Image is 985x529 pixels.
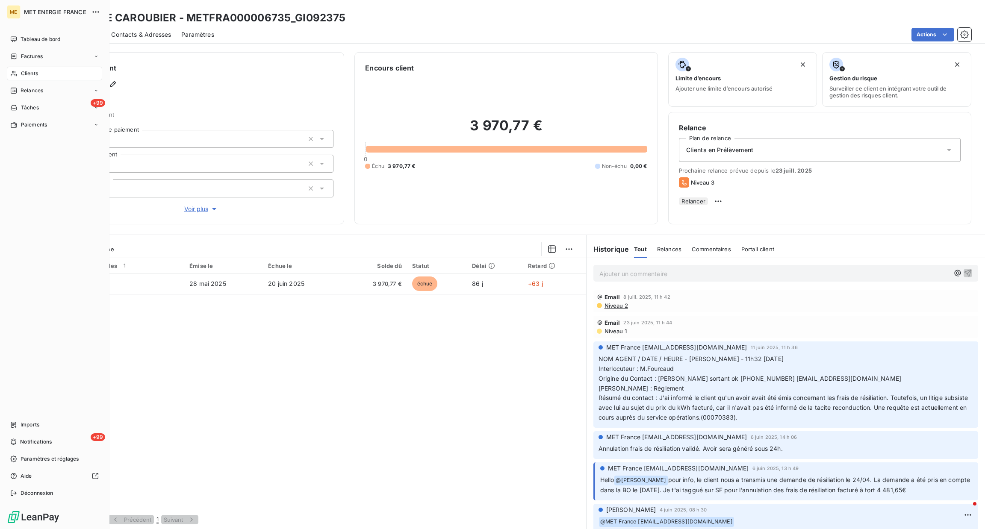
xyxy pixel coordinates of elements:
[7,101,102,115] a: +99Tâches
[365,117,647,143] h2: 3 970,77 €
[623,294,670,300] span: 8 juill. 2025, 11 h 42
[600,476,614,483] span: Hello
[599,517,734,527] span: @ MET France [EMAIL_ADDRESS][DOMAIN_NAME]
[675,75,721,82] span: Limite d’encours
[64,262,179,270] div: Pièces comptables
[21,53,43,60] span: Factures
[634,246,647,253] span: Tout
[660,507,707,512] span: 4 juin 2025, 08 h 30
[604,328,627,335] span: Niveau 1
[189,280,226,287] span: 28 mai 2025
[7,84,102,97] a: Relances
[24,9,86,15] span: MET ENERGIE FRANCE
[679,197,708,205] button: Relancer
[606,505,656,514] span: [PERSON_NAME]
[691,179,714,186] span: Niveau 3
[679,123,961,133] h6: Relance
[692,246,731,253] span: Commentaires
[605,294,620,300] span: Email
[69,204,333,214] button: Voir plus
[606,343,747,352] span: MET France [EMAIL_ADDRESS][DOMAIN_NAME]
[21,489,53,497] span: Déconnexion
[52,63,333,73] h6: Informations client
[630,162,647,170] span: 0,00 €
[623,320,672,325] span: 23 juin 2025, 11 h 44
[602,162,627,170] span: Non-échu
[75,10,345,26] h3: SDC LE CAROUBIER - METFRA000006735_GI092375
[109,515,154,524] button: Précédent
[657,246,681,253] span: Relances
[675,85,773,92] span: Ajouter une limite d’encours autorisé
[911,28,954,41] button: Actions
[388,162,416,170] span: 3 970,77 €
[364,156,367,162] span: 0
[189,262,258,269] div: Émise le
[751,435,797,440] span: 6 juin 2025, 14 h 06
[21,421,39,429] span: Imports
[91,99,105,107] span: +99
[69,111,333,123] span: Propriétés Client
[605,319,620,326] span: Email
[21,104,39,112] span: Tâches
[751,345,798,350] span: 11 juin 2025, 11 h 36
[472,280,483,287] span: 86 j
[412,276,438,291] span: échue
[608,464,749,473] span: MET France [EMAIL_ADDRESS][DOMAIN_NAME]
[346,279,402,288] span: 3 970,77 €
[365,63,414,73] h6: Encours client
[21,87,43,94] span: Relances
[412,262,462,269] div: Statut
[346,262,402,269] div: Solde dû
[7,32,102,46] a: Tableau de bord
[156,516,159,523] span: 1
[154,515,161,524] button: 1
[7,418,102,432] a: Imports
[121,262,128,270] span: 1
[181,30,214,39] span: Paramètres
[7,118,102,132] a: Paiements
[686,146,753,154] span: Clients en Prélèvement
[528,280,543,287] span: +63 j
[7,452,102,466] a: Paramètres et réglages
[472,262,518,269] div: Délai
[528,262,581,269] div: Retard
[21,455,79,463] span: Paramètres et réglages
[268,280,304,287] span: 20 juin 2025
[7,5,21,19] div: ME
[606,433,747,441] span: MET France [EMAIL_ADDRESS][DOMAIN_NAME]
[741,246,774,253] span: Portail client
[668,52,817,107] button: Limite d’encoursAjouter une limite d’encours autorisé
[20,438,52,446] span: Notifications
[829,85,964,99] span: Surveiller ce client en intégrant votre outil de gestion des risques client.
[7,510,60,524] img: Logo LeanPay
[21,35,60,43] span: Tableau de bord
[7,67,102,80] a: Clients
[7,50,102,63] a: Factures
[822,52,971,107] button: Gestion du risqueSurveiller ce client en intégrant votre outil de gestion des risques client.
[776,167,812,174] span: 23 juill. 2025
[21,121,47,129] span: Paiements
[21,472,32,480] span: Aide
[91,433,105,441] span: +99
[372,162,384,170] span: Échu
[111,30,171,39] span: Contacts & Adresses
[268,262,336,269] div: Échue le
[679,167,961,174] span: Prochaine relance prévue depuis le
[599,355,970,421] span: NOM AGENT / DATE / HEURE - [PERSON_NAME] - 11h32 [DATE] Interlocuteur : M.Fourcaud Origine du Con...
[184,205,218,213] span: Voir plus
[604,302,628,309] span: Niveau 2
[109,160,116,168] input: Ajouter une valeur
[614,476,667,485] span: @ [PERSON_NAME]
[161,515,198,524] button: Suivant
[587,244,629,254] h6: Historique
[21,70,38,77] span: Clients
[600,476,972,494] span: pour info, le client nous a transmis une demande de résiliation le 24/04. La demande a été pris e...
[7,469,102,483] a: Aide
[956,500,976,520] iframe: Intercom live chat
[599,445,783,452] span: Annulation frais de résiliation validé. Avoir sera généré sous 24h.
[752,466,799,471] span: 6 juin 2025, 13 h 49
[829,75,877,82] span: Gestion du risque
